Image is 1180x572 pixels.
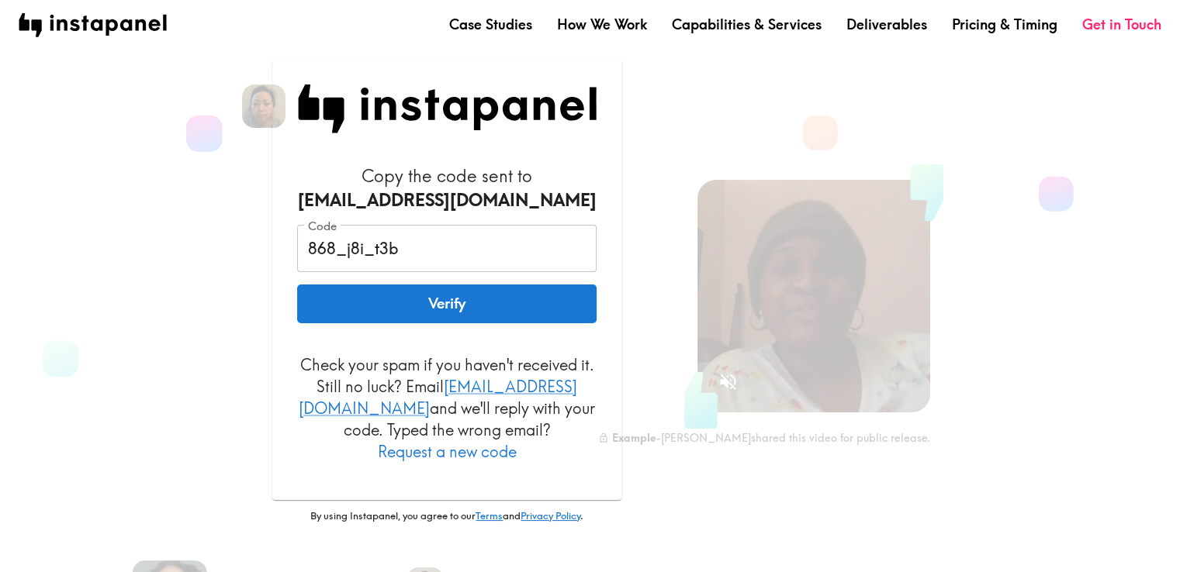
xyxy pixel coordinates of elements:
[476,509,503,522] a: Terms
[672,15,822,34] a: Capabilities & Services
[449,15,532,34] a: Case Studies
[952,15,1057,34] a: Pricing & Timing
[521,509,580,522] a: Privacy Policy
[297,164,597,212] h6: Copy the code sent to
[557,15,647,34] a: How We Work
[711,365,745,398] button: Sound is off
[846,15,927,34] a: Deliverables
[297,354,597,463] p: Check your spam if you haven't received it. Still no luck? Email and we'll reply with your code. ...
[299,377,577,418] a: [EMAIL_ADDRESS][DOMAIN_NAME]
[308,218,337,235] label: Code
[297,84,597,133] img: Instapanel
[1082,15,1161,34] a: Get in Touch
[272,509,621,523] p: By using Instapanel, you agree to our and .
[242,84,285,128] img: Lisa
[297,225,597,273] input: xxx_xxx_xxx
[19,13,167,37] img: instapanel
[297,284,597,323] button: Verify
[612,431,656,445] b: Example
[378,441,517,463] button: Request a new code
[297,188,597,212] div: [EMAIL_ADDRESS][DOMAIN_NAME]
[598,431,930,445] div: - [PERSON_NAME] shared this video for public release.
